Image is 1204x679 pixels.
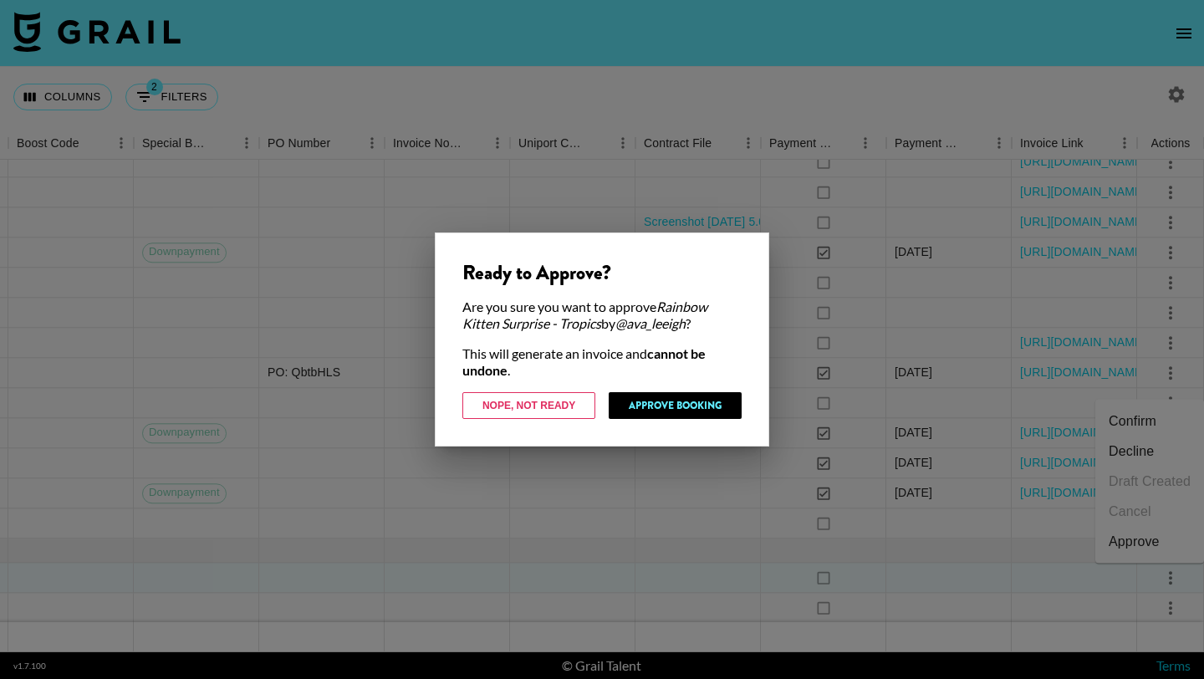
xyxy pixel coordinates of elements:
[462,392,595,419] button: Nope, Not Ready
[615,315,686,331] em: @ ava_leeigh
[462,299,742,332] div: Are you sure you want to approve by ?
[462,299,707,331] em: Rainbow Kitten Surprise - Tropics
[462,345,706,378] strong: cannot be undone
[462,260,742,285] div: Ready to Approve?
[609,392,742,419] button: Approve Booking
[462,345,742,379] div: This will generate an invoice and .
